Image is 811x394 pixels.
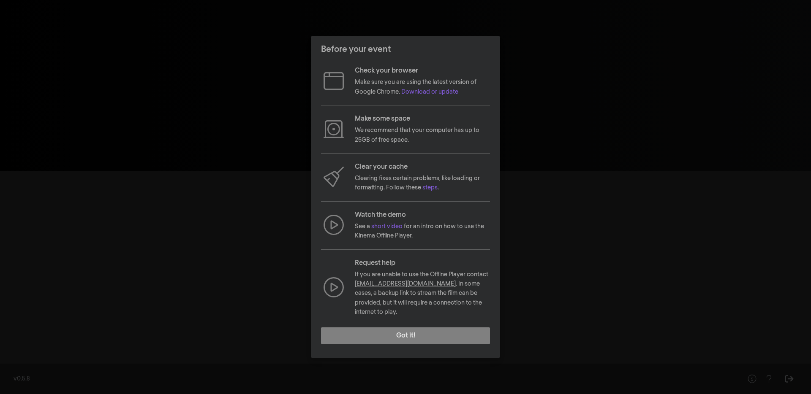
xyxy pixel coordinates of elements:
[355,258,490,268] p: Request help
[311,36,500,62] header: Before your event
[401,89,458,95] a: Download or update
[321,327,490,344] button: Got it!
[355,270,490,317] p: If you are unable to use the Offline Player contact . In some cases, a backup link to stream the ...
[355,222,490,241] p: See a for an intro on how to use the Kinema Offline Player.
[422,185,438,191] a: steps
[355,78,490,97] p: Make sure you are using the latest version of Google Chrome.
[355,66,490,76] p: Check your browser
[355,162,490,172] p: Clear your cache
[355,126,490,145] p: We recommend that your computer has up to 25GB of free space.
[371,224,403,229] a: short video
[355,174,490,193] p: Clearing fixes certain problems, like loading or formatting. Follow these .
[355,114,490,124] p: Make some space
[355,281,456,287] a: [EMAIL_ADDRESS][DOMAIN_NAME]
[355,210,490,220] p: Watch the demo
